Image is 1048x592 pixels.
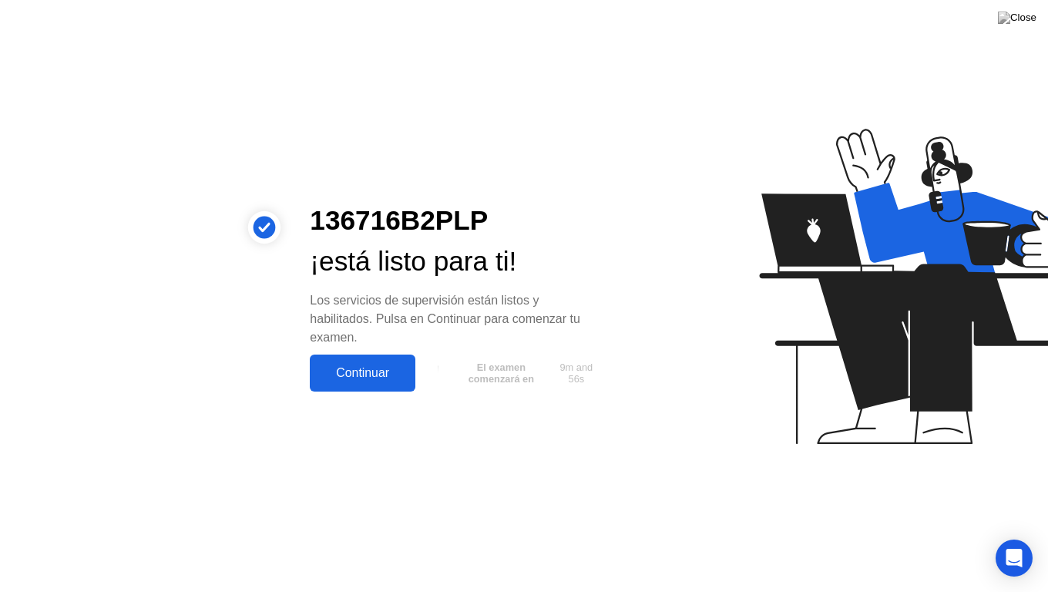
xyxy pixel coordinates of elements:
[310,200,604,241] div: 136716B2PLP
[996,540,1033,577] div: Open Intercom Messenger
[314,366,411,380] div: Continuar
[310,355,415,392] button: Continuar
[310,291,604,347] div: Los servicios de supervisión están listos y habilitados. Pulsa en Continuar para comenzar tu examen.
[554,362,599,385] span: 9m and 56s
[423,358,604,388] button: El examen comenzará en9m and 56s
[998,12,1036,24] img: Close
[310,241,604,282] div: ¡está listo para ti!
